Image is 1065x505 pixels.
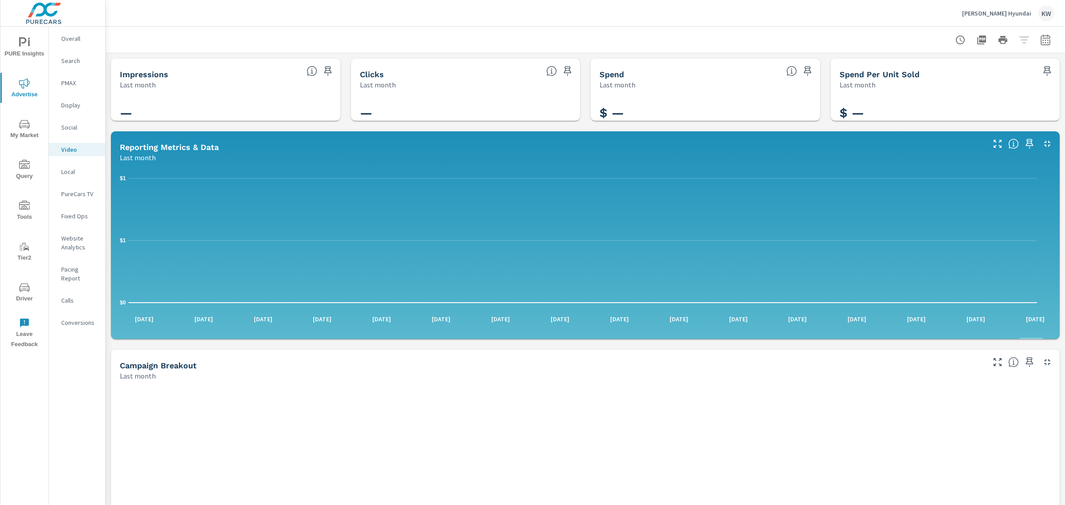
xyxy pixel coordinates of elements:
[3,241,46,263] span: Tier2
[3,201,46,222] span: Tools
[120,152,156,163] p: Last month
[61,79,98,87] p: PMAX
[426,315,457,324] p: [DATE]
[307,66,317,76] span: The number of times an ad was shown on your behalf.
[801,64,815,78] span: Save this to your personalized report
[49,187,105,201] div: PureCars TV
[3,282,46,304] span: Driver
[61,296,98,305] p: Calls
[3,318,46,350] span: Leave Feedback
[49,76,105,90] div: PMAX
[61,212,98,221] p: Fixed Ops
[49,54,105,67] div: Search
[49,121,105,134] div: Social
[600,79,635,90] p: Last month
[120,79,156,90] p: Last month
[61,234,98,252] p: Website Analytics
[49,165,105,178] div: Local
[120,371,156,381] p: Last month
[3,78,46,100] span: Advertise
[901,315,932,324] p: [DATE]
[188,315,219,324] p: [DATE]
[360,70,384,79] h5: Clicks
[485,315,516,324] p: [DATE]
[544,315,576,324] p: [DATE]
[360,79,396,90] p: Last month
[61,101,98,110] p: Display
[61,189,98,198] p: PureCars TV
[49,263,105,285] div: Pacing Report
[61,265,98,283] p: Pacing Report
[962,9,1031,17] p: [PERSON_NAME] Hyundai
[61,123,98,132] p: Social
[1040,64,1054,78] span: Save this to your personalized report
[786,66,797,76] span: The amount of money spent on advertising during the period.
[546,66,557,76] span: The number of times an ad was clicked by a consumer.
[3,119,46,141] span: My Market
[248,315,279,324] p: [DATE]
[120,175,126,181] text: $1
[120,300,126,306] text: $0
[973,31,990,49] button: "Export Report to PDF"
[723,315,754,324] p: [DATE]
[560,64,575,78] span: Save this to your personalized report
[61,145,98,154] p: Video
[840,106,1051,121] h3: $ —
[1008,138,1019,149] span: Understand Video data over time and see how metrics compare to each other.
[1037,31,1054,49] button: Select Date Range
[3,37,46,59] span: PURE Insights
[61,167,98,176] p: Local
[782,315,813,324] p: [DATE]
[840,70,919,79] h5: Spend Per Unit Sold
[49,99,105,112] div: Display
[1038,5,1054,21] div: KW
[129,315,160,324] p: [DATE]
[120,142,219,152] h5: Reporting Metrics & Data
[120,106,331,121] h3: —
[841,315,872,324] p: [DATE]
[61,318,98,327] p: Conversions
[61,56,98,65] p: Search
[120,70,168,79] h5: Impressions
[1020,315,1051,324] p: [DATE]
[990,355,1005,369] button: Make Fullscreen
[663,315,694,324] p: [DATE]
[360,106,572,121] h3: —
[49,294,105,307] div: Calls
[1040,355,1054,369] button: Minimize Widget
[49,32,105,45] div: Overall
[1022,137,1037,151] span: Save this to your personalized report
[1008,357,1019,367] span: This is a summary of Video performance results by campaign. Each column can be sorted.
[1040,137,1054,151] button: Minimize Widget
[307,315,338,324] p: [DATE]
[120,237,126,244] text: $1
[600,70,624,79] h5: Spend
[0,27,48,353] div: nav menu
[840,79,876,90] p: Last month
[49,316,105,329] div: Conversions
[120,361,197,370] h5: Campaign Breakout
[366,315,397,324] p: [DATE]
[960,315,991,324] p: [DATE]
[49,232,105,254] div: Website Analytics
[49,143,105,156] div: Video
[321,64,335,78] span: Save this to your personalized report
[604,315,635,324] p: [DATE]
[49,209,105,223] div: Fixed Ops
[994,31,1012,49] button: Print Report
[990,137,1005,151] button: Make Fullscreen
[1022,355,1037,369] span: Save this to your personalized report
[600,106,811,121] h3: $ —
[3,160,46,181] span: Query
[61,34,98,43] p: Overall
